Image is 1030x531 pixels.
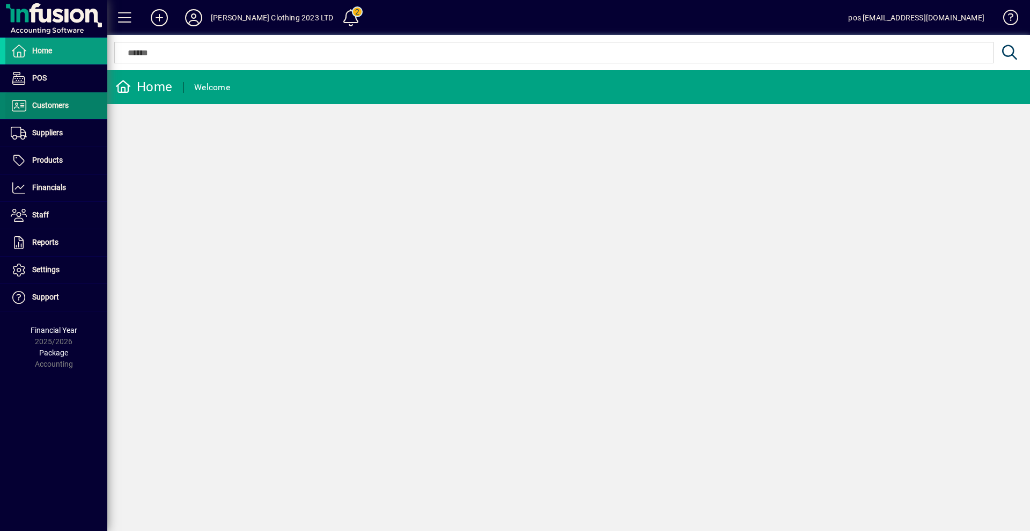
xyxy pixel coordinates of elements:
a: Settings [5,257,107,283]
span: Support [32,293,59,301]
span: Package [39,348,68,357]
a: Staff [5,202,107,229]
a: Products [5,147,107,174]
span: Financials [32,183,66,192]
a: Knowledge Base [995,2,1017,37]
button: Profile [176,8,211,27]
a: Support [5,284,107,311]
span: POS [32,74,47,82]
a: POS [5,65,107,92]
a: Financials [5,174,107,201]
a: Reports [5,229,107,256]
div: [PERSON_NAME] Clothing 2023 LTD [211,9,333,26]
span: Financial Year [31,326,77,334]
span: Home [32,46,52,55]
span: Staff [32,210,49,219]
button: Add [142,8,176,27]
span: Settings [32,265,60,274]
a: Suppliers [5,120,107,147]
div: Home [115,78,172,96]
span: Reports [32,238,58,246]
div: pos [EMAIL_ADDRESS][DOMAIN_NAME] [848,9,984,26]
span: Customers [32,101,69,110]
span: Suppliers [32,128,63,137]
a: Customers [5,92,107,119]
span: Products [32,156,63,164]
div: Welcome [194,79,230,96]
